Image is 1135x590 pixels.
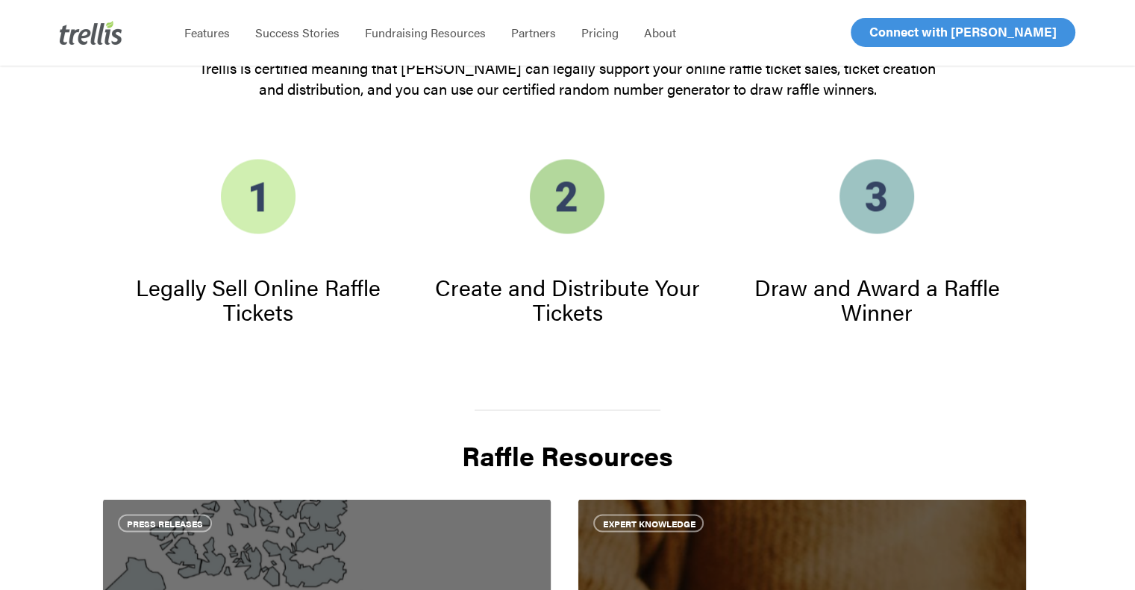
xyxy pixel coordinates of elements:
a: Partners [498,25,569,40]
span: Partners [511,24,556,41]
strong: Raffle Resources [462,435,673,474]
span: Success Stories [255,24,340,41]
span: Features [184,24,230,41]
p: Trellis is certified meaning that [PERSON_NAME] can legally support your online raffle ticket sal... [195,57,941,99]
span: Create and Distribute Your Tickets [435,271,700,327]
span: Connect with [PERSON_NAME] [869,22,1057,40]
a: Expert Knowledge [593,514,704,532]
a: Features [172,25,243,40]
a: About [631,25,689,40]
img: Trellis [60,21,122,45]
span: Pricing [581,24,619,41]
span: Fundraising Resources [365,24,486,41]
span: Draw and Award a Raffle Winner [754,271,1000,327]
a: Connect with [PERSON_NAME] [851,18,1075,47]
a: Pricing [569,25,631,40]
a: Fundraising Resources [352,25,498,40]
span: About [644,24,676,41]
a: Success Stories [243,25,352,40]
span: Legally Sell Online Raffle Tickets [136,271,381,327]
a: Press Releases [118,514,212,532]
